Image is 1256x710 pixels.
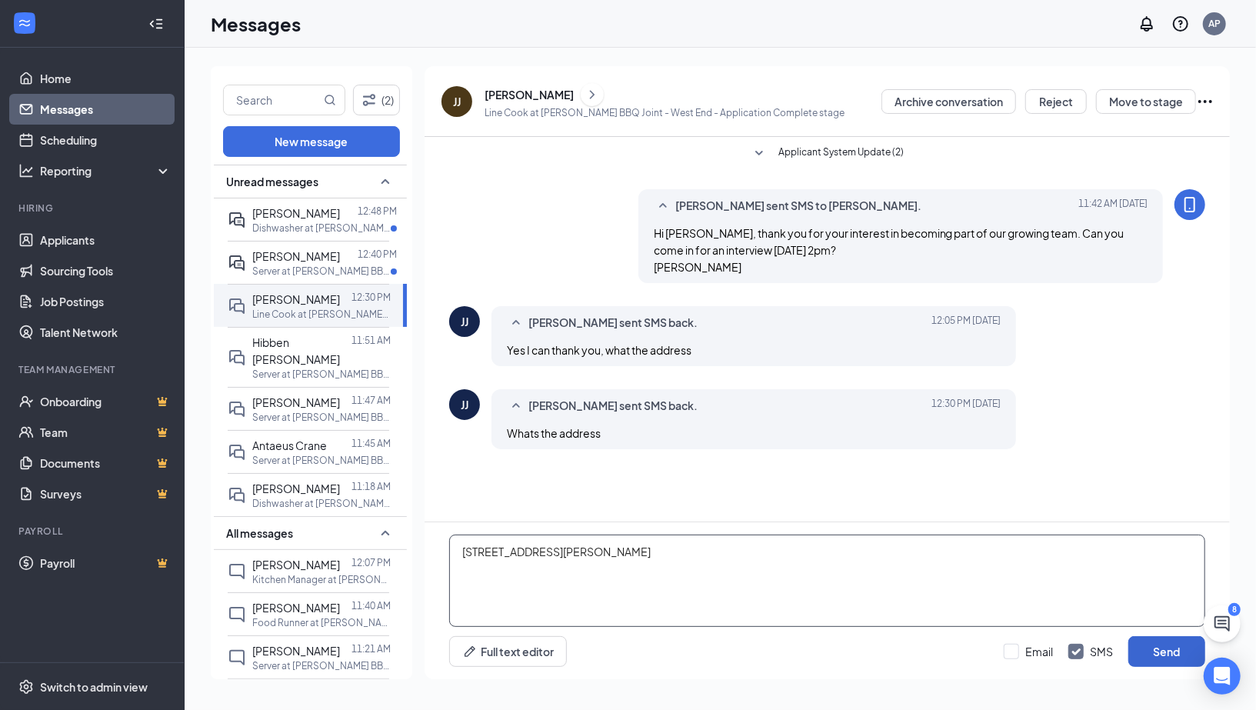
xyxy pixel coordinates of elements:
[228,605,246,624] svg: ChatInactive
[40,286,172,317] a: Job Postings
[223,126,400,157] button: New message
[228,486,246,505] svg: DoubleChat
[1204,658,1241,695] div: Open Intercom Messenger
[252,601,340,615] span: [PERSON_NAME]
[18,202,168,215] div: Hiring
[507,343,691,357] span: Yes I can thank you, what the address
[351,556,391,569] p: 12:07 PM
[931,397,1001,415] span: [DATE] 12:30 PM
[449,535,1205,627] textarea: [STREET_ADDRESS][PERSON_NAME]
[351,437,391,450] p: 11:45 AM
[351,480,391,493] p: 11:18 AM
[462,644,478,659] svg: Pen
[252,395,340,409] span: [PERSON_NAME]
[228,648,246,667] svg: ChatInactive
[252,222,391,235] p: Dishwasher at [PERSON_NAME] BBQ Joint - [GEOGRAPHIC_DATA][PERSON_NAME]
[252,368,391,381] p: Server at [PERSON_NAME] BBQ Joint - [GEOGRAPHIC_DATA]
[1096,89,1196,114] button: Move to stage
[675,197,921,215] span: [PERSON_NAME] sent SMS to [PERSON_NAME].
[654,226,1124,274] span: Hi [PERSON_NAME], thank you for your interest in becoming part of our growing team. Can you come ...
[485,106,845,119] p: Line Cook at [PERSON_NAME] BBQ Joint - West End - Application Complete stage
[40,225,172,255] a: Applicants
[40,448,172,478] a: DocumentsCrown
[507,397,525,415] svg: SmallChevronUp
[252,206,340,220] span: [PERSON_NAME]
[252,659,391,672] p: Server at [PERSON_NAME] BBQ Joint - [GEOGRAPHIC_DATA]
[226,174,318,189] span: Unread messages
[40,548,172,578] a: PayrollCrown
[40,125,172,155] a: Scheduling
[358,205,397,218] p: 12:48 PM
[228,400,246,418] svg: DoubleChat
[1228,603,1241,616] div: 8
[507,426,601,440] span: Whats the address
[252,438,327,452] span: Antaeus Crane
[778,145,904,163] span: Applicant System Update (2)
[226,525,293,541] span: All messages
[211,11,301,37] h1: Messages
[351,642,391,655] p: 11:21 AM
[1204,605,1241,642] button: ChatActive
[40,163,172,178] div: Reporting
[353,85,400,115] button: Filter (2)
[252,265,391,278] p: Server at [PERSON_NAME] BBQ Joint - [GEOGRAPHIC_DATA]
[40,386,172,417] a: OnboardingCrown
[931,314,1001,332] span: [DATE] 12:05 PM
[358,248,397,261] p: 12:40 PM
[449,636,567,667] button: Full text editorPen
[1171,15,1190,33] svg: QuestionInfo
[351,291,391,304] p: 12:30 PM
[228,254,246,272] svg: ActiveDoubleChat
[17,15,32,31] svg: WorkstreamLogo
[750,145,768,163] svg: SmallChevronDown
[228,211,246,229] svg: ActiveDoubleChat
[750,145,904,163] button: SmallChevronDownApplicant System Update (2)
[228,443,246,462] svg: DoubleChat
[461,314,468,329] div: JJ
[224,85,321,115] input: Search
[324,94,336,106] svg: MagnifyingGlass
[1196,92,1214,111] svg: Ellipses
[376,172,395,191] svg: SmallChevronUp
[18,163,34,178] svg: Analysis
[40,255,172,286] a: Sourcing Tools
[228,562,246,581] svg: ChatInactive
[252,454,391,467] p: Server at [PERSON_NAME] BBQ Joint - [GEOGRAPHIC_DATA]
[1025,89,1087,114] button: Reject
[581,83,604,106] button: ChevronRight
[252,308,391,321] p: Line Cook at [PERSON_NAME] BBQ Joint - [GEOGRAPHIC_DATA]
[351,394,391,407] p: 11:47 AM
[252,644,340,658] span: [PERSON_NAME]
[528,314,698,332] span: [PERSON_NAME] sent SMS back.
[148,16,164,32] svg: Collapse
[1078,197,1148,215] span: [DATE] 11:42 AM
[881,89,1016,114] button: Archive conversation
[528,397,698,415] span: [PERSON_NAME] sent SMS back.
[461,397,468,412] div: JJ
[40,417,172,448] a: TeamCrown
[351,599,391,612] p: 11:40 AM
[40,317,172,348] a: Talent Network
[252,497,391,510] p: Dishwasher at [PERSON_NAME] BBQ Joint - [GEOGRAPHIC_DATA][PERSON_NAME]
[1128,636,1205,667] button: Send
[18,679,34,695] svg: Settings
[453,94,461,109] div: JJ
[40,478,172,509] a: SurveysCrown
[252,249,340,263] span: [PERSON_NAME]
[360,91,378,109] svg: Filter
[18,525,168,538] div: Payroll
[228,297,246,315] svg: DoubleChat
[252,616,391,629] p: Food Runner at [PERSON_NAME] BBQ Joint - Downtown
[252,292,340,306] span: [PERSON_NAME]
[252,411,391,424] p: Server at [PERSON_NAME] BBQ Joint - [PERSON_NAME][GEOGRAPHIC_DATA]
[18,363,168,376] div: Team Management
[485,87,574,102] div: [PERSON_NAME]
[40,679,148,695] div: Switch to admin view
[1213,615,1231,633] svg: ChatActive
[252,558,340,572] span: [PERSON_NAME]
[252,573,391,586] p: Kitchen Manager at [PERSON_NAME] BBQ Joint - [GEOGRAPHIC_DATA]
[252,482,340,495] span: [PERSON_NAME]
[40,94,172,125] a: Messages
[40,63,172,94] a: Home
[252,335,340,366] span: Hibben [PERSON_NAME]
